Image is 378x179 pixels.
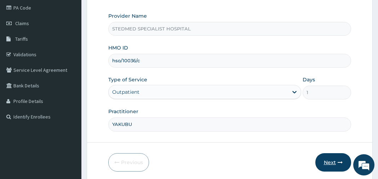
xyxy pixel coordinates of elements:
img: d_794563401_company_1708531726252_794563401 [13,35,29,53]
label: HMO ID [108,44,128,51]
span: Tariffs [15,36,28,42]
div: Outpatient [112,88,139,96]
label: Type of Service [108,76,147,83]
label: Practitioner [108,108,138,115]
button: Next [315,153,351,172]
label: Provider Name [108,12,147,19]
span: Claims [15,20,29,27]
label: Days [303,76,315,83]
div: Minimize live chat window [116,4,133,21]
div: Chat with us now [37,40,119,49]
span: We're online! [41,48,98,119]
input: Enter HMO ID [108,54,351,68]
button: Previous [108,153,149,172]
input: Enter Name [108,117,351,131]
textarea: Type your message and hit 'Enter' [4,111,135,135]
